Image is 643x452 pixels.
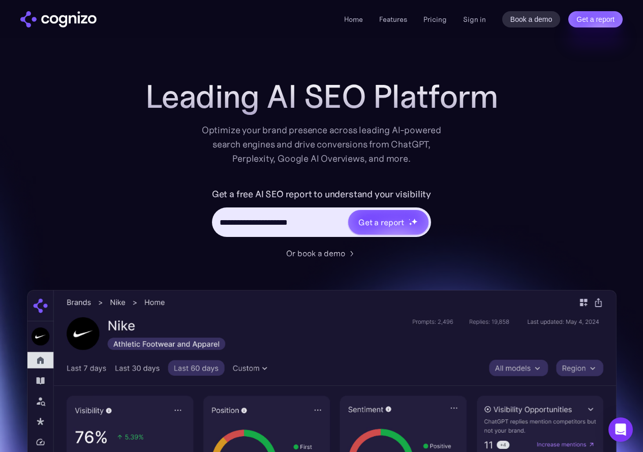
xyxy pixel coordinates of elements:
a: Get a report [568,11,623,27]
a: home [20,11,97,27]
div: Open Intercom Messenger [608,417,633,442]
div: Or book a demo [286,247,345,259]
div: Optimize your brand presence across leading AI-powered search engines and drive conversions from ... [197,123,447,166]
img: star [409,222,412,226]
div: Get a report [358,216,404,228]
a: Book a demo [502,11,561,27]
label: Get a free AI SEO report to understand your visibility [212,186,431,202]
a: Get a reportstarstarstar [347,209,430,235]
form: Hero URL Input Form [212,186,431,242]
a: Sign in [463,13,486,25]
img: star [411,218,418,225]
img: star [409,219,410,220]
h1: Leading AI SEO Platform [145,78,498,115]
img: cognizo logo [20,11,97,27]
a: Features [379,15,407,24]
a: Pricing [423,15,447,24]
a: Home [344,15,363,24]
a: Or book a demo [286,247,357,259]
